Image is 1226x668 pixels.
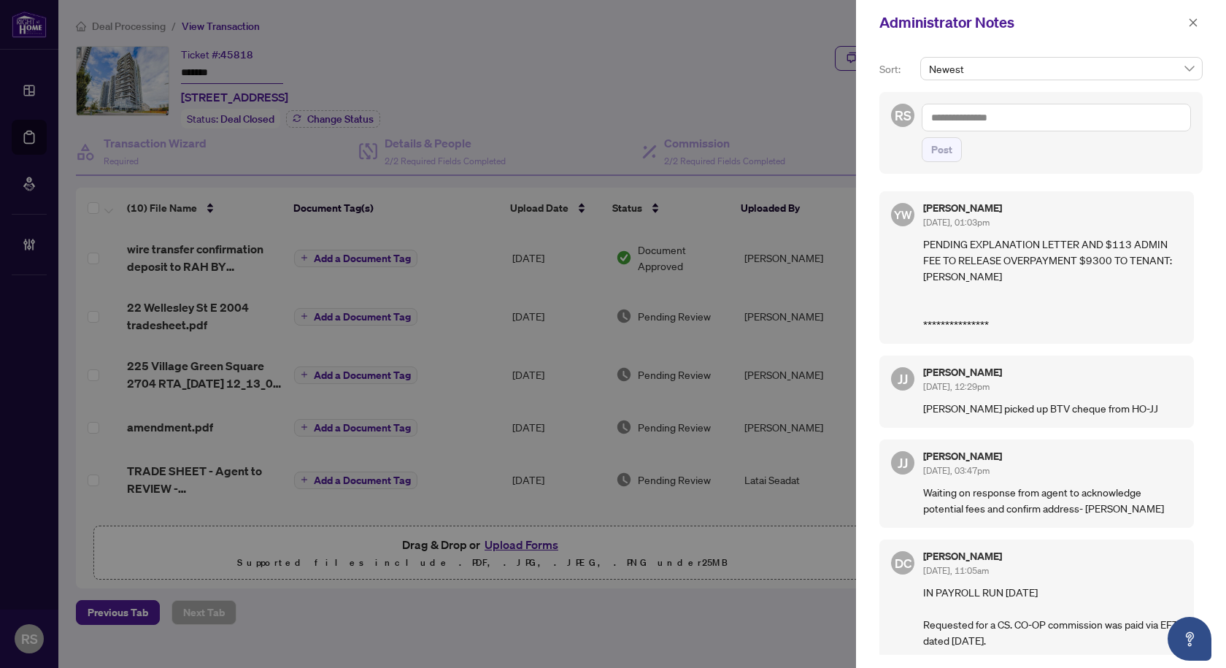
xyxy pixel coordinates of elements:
[898,453,908,473] span: JJ
[894,553,911,573] span: DC
[923,451,1182,461] h5: [PERSON_NAME]
[923,381,990,392] span: [DATE], 12:29pm
[923,367,1182,377] h5: [PERSON_NAME]
[923,217,990,228] span: [DATE], 01:03pm
[894,206,912,223] span: YW
[895,105,911,126] span: RS
[923,565,989,576] span: [DATE], 11:05am
[923,236,1182,332] p: PENDING EXPLANATION LETTER AND $113 ADMIN FEE TO RELEASE OVERPAYMENT $9300 TO TENANT: [PERSON_NAM...
[1188,18,1198,28] span: close
[923,465,990,476] span: [DATE], 03:47pm
[923,551,1182,561] h5: [PERSON_NAME]
[879,12,1184,34] div: Administrator Notes
[923,584,1182,648] p: IN PAYROLL RUN [DATE] Requested for a CS. CO-OP commission was paid via EFT dated [DATE].
[929,58,1194,80] span: Newest
[923,484,1182,516] p: Waiting on response from agent to acknowledge potential fees and confirm address- [PERSON_NAME]
[879,61,914,77] p: Sort:
[923,203,1182,213] h5: [PERSON_NAME]
[898,369,908,389] span: JJ
[922,137,962,162] button: Post
[923,400,1182,416] p: [PERSON_NAME] picked up BTV cheque from HO-JJ
[1168,617,1211,661] button: Open asap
